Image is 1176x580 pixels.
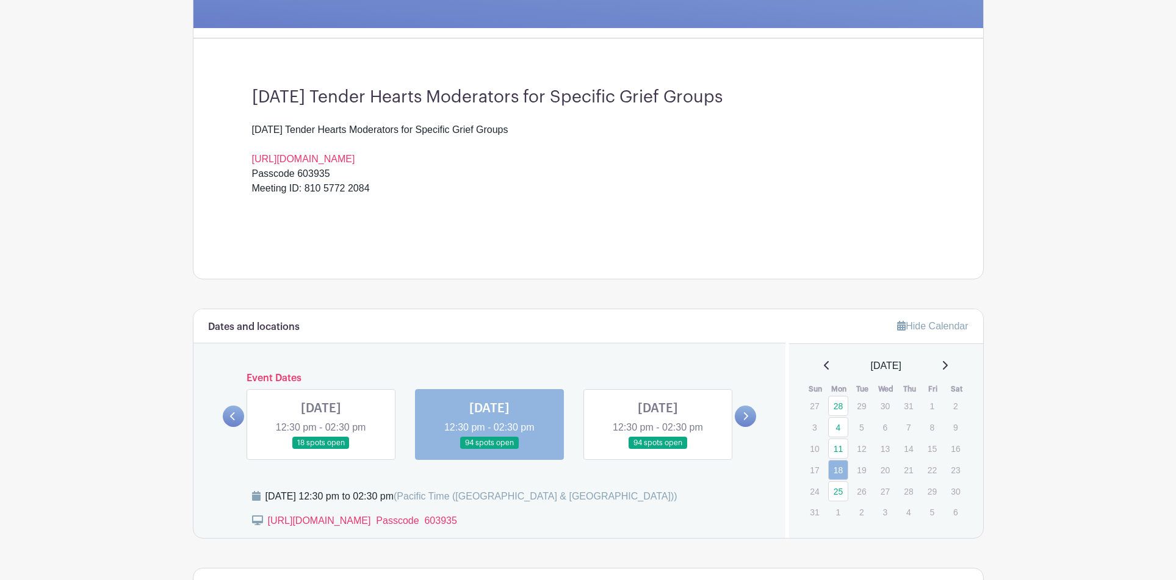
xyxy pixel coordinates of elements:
p: 10 [804,439,824,458]
p: 2 [851,503,871,521]
p: 20 [875,460,895,479]
div: Meeting ID: 810 5772 2084 [252,181,925,210]
p: 29 [922,482,942,501]
div: [DATE] Tender Hearts Moderators for Specific Grief Groups Passcode 603935 [252,123,925,181]
span: (Pacific Time ([GEOGRAPHIC_DATA] & [GEOGRAPHIC_DATA])) [394,491,677,501]
h6: Dates and locations [208,321,300,333]
h6: Event Dates [244,373,735,384]
th: Sun [804,383,828,395]
a: 4 [828,417,848,437]
p: 5 [922,503,942,521]
p: 13 [875,439,895,458]
a: 28 [828,396,848,416]
p: 30 [945,482,965,501]
a: [URL][DOMAIN_NAME] [252,154,355,164]
th: Tue [851,383,875,395]
p: 4 [898,503,918,521]
th: Fri [922,383,945,395]
th: Mon [828,383,851,395]
span: [DATE] [871,359,901,373]
th: Wed [875,383,898,395]
p: 21 [898,460,918,479]
p: 28 [898,482,918,501]
p: 7 [898,418,918,437]
p: 29 [851,396,871,415]
a: [URL][DOMAIN_NAME] Passcode 603935 [268,515,457,526]
p: 22 [922,460,942,479]
div: [DATE] 12:30 pm to 02:30 pm [265,489,677,504]
a: Hide Calendar [897,321,968,331]
p: 14 [898,439,918,458]
p: 2 [945,396,965,415]
p: 31 [898,396,918,415]
p: 6 [945,503,965,521]
a: 25 [828,481,848,501]
p: 30 [875,396,895,415]
p: 31 [804,503,824,521]
p: 1 [828,503,848,521]
p: 5 [851,418,871,437]
p: 6 [875,418,895,437]
p: 24 [804,482,824,501]
p: 17 [804,460,824,479]
p: 8 [922,418,942,437]
p: 19 [851,460,871,479]
p: 23 [945,460,965,479]
a: 11 [828,439,848,459]
th: Sat [945,383,969,395]
p: 16 [945,439,965,458]
p: 9 [945,418,965,437]
p: 26 [851,482,871,501]
p: 27 [875,482,895,501]
p: 3 [804,418,824,437]
p: 12 [851,439,871,458]
a: 18 [828,460,848,480]
h3: [DATE] Tender Hearts Moderators for Specific Grief Groups [252,87,925,108]
p: 27 [804,396,824,415]
p: 15 [922,439,942,458]
p: 1 [922,396,942,415]
th: Thu [898,383,922,395]
p: 3 [875,503,895,521]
